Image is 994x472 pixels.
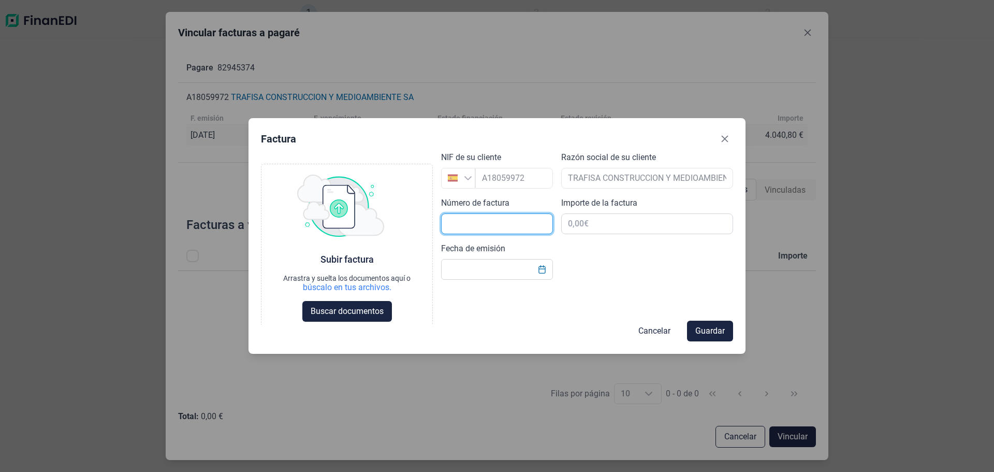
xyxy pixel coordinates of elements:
[303,282,391,293] div: búscalo en tus archivos.
[717,131,733,147] button: Close
[630,321,679,341] button: Cancelar
[320,253,374,266] div: Subir factura
[283,274,411,282] div: Arrastra y suelta los documentos aquí o
[464,168,475,188] div: Busque un NIF
[561,213,733,234] input: 0,00€
[638,325,670,337] span: Cancelar
[532,260,552,279] button: Choose Date
[297,175,384,237] img: upload img
[311,305,384,318] span: Buscar documentos
[561,151,656,164] label: Razón social de su cliente
[441,197,509,209] label: Número de factura
[261,132,296,146] div: Factura
[302,301,392,322] button: Buscar documentos
[695,325,725,337] span: Guardar
[441,242,505,255] label: Fecha de emisión
[441,151,501,164] label: NIF de su cliente
[283,282,411,293] div: búscalo en tus archivos.
[561,197,637,209] label: Importe de la factura
[687,321,733,341] button: Guardar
